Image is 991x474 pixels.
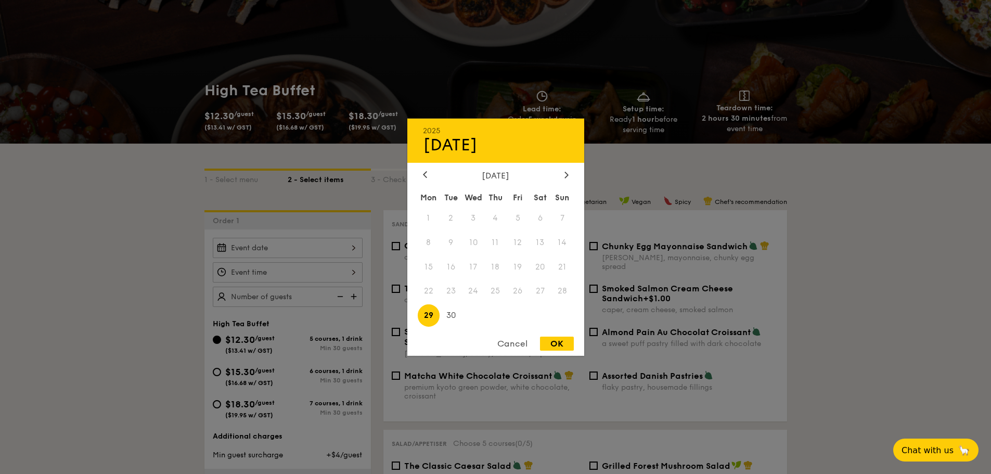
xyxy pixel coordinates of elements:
span: 25 [484,280,507,302]
span: 12 [507,231,529,253]
span: 27 [529,280,551,302]
span: 3 [462,207,484,229]
div: Cancel [487,337,538,351]
span: 13 [529,231,551,253]
span: 29 [418,304,440,327]
span: 19 [507,255,529,278]
span: 6 [529,207,551,229]
span: 11 [484,231,507,253]
div: Wed [462,188,484,207]
span: 20 [529,255,551,278]
div: Sat [529,188,551,207]
span: 24 [462,280,484,302]
span: 8 [418,231,440,253]
div: Fri [507,188,529,207]
span: 30 [440,304,462,327]
div: [DATE] [423,170,569,180]
span: 18 [484,255,507,278]
span: 9 [440,231,462,253]
span: 22 [418,280,440,302]
span: 14 [551,231,574,253]
span: 4 [484,207,507,229]
div: OK [540,337,574,351]
span: 16 [440,255,462,278]
div: [DATE] [423,135,569,155]
span: 15 [418,255,440,278]
span: 26 [507,280,529,302]
div: Mon [418,188,440,207]
span: 5 [507,207,529,229]
span: 2 [440,207,462,229]
div: Tue [440,188,462,207]
span: 1 [418,207,440,229]
span: 21 [551,255,574,278]
span: Chat with us [902,445,954,455]
span: 23 [440,280,462,302]
span: 7 [551,207,574,229]
div: 2025 [423,126,569,135]
span: 10 [462,231,484,253]
div: Thu [484,188,507,207]
button: Chat with us🦙 [893,439,979,462]
span: 28 [551,280,574,302]
div: Sun [551,188,574,207]
span: 🦙 [958,444,970,456]
span: 17 [462,255,484,278]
